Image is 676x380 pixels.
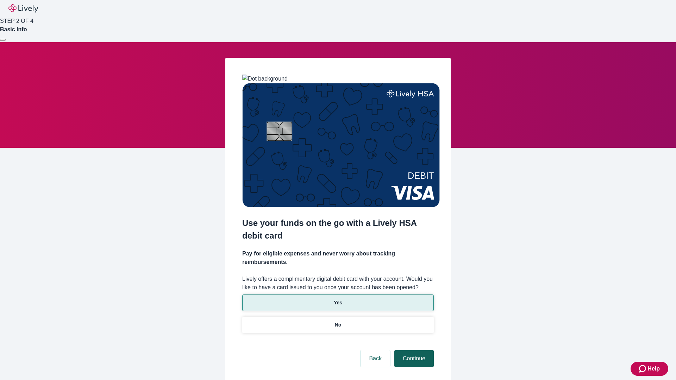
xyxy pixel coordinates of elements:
[8,4,38,13] img: Lively
[242,83,440,207] img: Debit card
[242,217,434,242] h2: Use your funds on the go with a Lively HSA debit card
[394,350,434,367] button: Continue
[242,75,288,83] img: Dot background
[631,362,668,376] button: Zendesk support iconHelp
[361,350,390,367] button: Back
[639,365,647,373] svg: Zendesk support icon
[242,317,434,333] button: No
[242,294,434,311] button: Yes
[242,275,434,292] label: Lively offers a complimentary digital debit card with your account. Would you like to have a card...
[334,299,342,306] p: Yes
[335,321,342,329] p: No
[242,249,434,266] h4: Pay for eligible expenses and never worry about tracking reimbursements.
[647,365,660,373] span: Help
